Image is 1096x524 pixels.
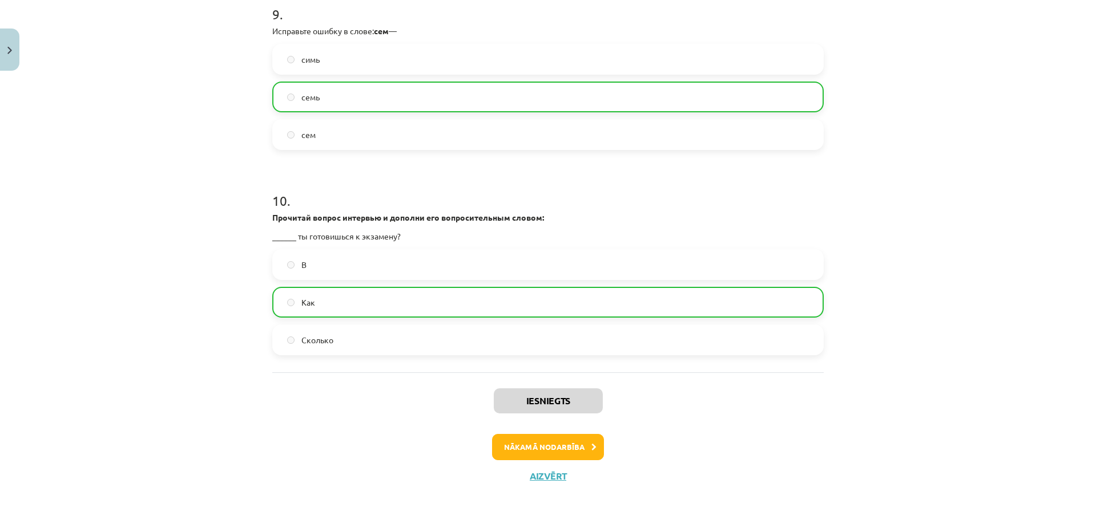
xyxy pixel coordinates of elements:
span: В [301,259,307,271]
input: семь [287,94,295,101]
input: В [287,261,295,269]
button: Aizvērt [526,470,570,482]
span: Как [301,296,315,308]
button: Iesniegts [494,388,603,413]
span: сем [301,129,316,141]
strong: сем [374,26,389,36]
span: Сколько [301,334,333,346]
input: симь [287,56,295,63]
p: Исправьте ошибку в слове: — [272,25,824,37]
input: сем [287,131,295,139]
h1: 10 . [272,173,824,208]
input: Как [287,299,295,306]
span: симь [301,54,320,66]
input: Сколько [287,336,295,344]
button: Nākamā nodarbība [492,434,604,460]
span: семь [301,91,320,103]
strong: Прочитай вопрос интервью и дополни его вопросительным словом: [272,212,544,222]
p: ______ ты готовишься к экзамену? [272,230,824,242]
img: icon-close-lesson-0947bae3869378f0d4975bcd49f059093ad1ed9edebbc8119c70593378902aed.svg [7,47,12,54]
